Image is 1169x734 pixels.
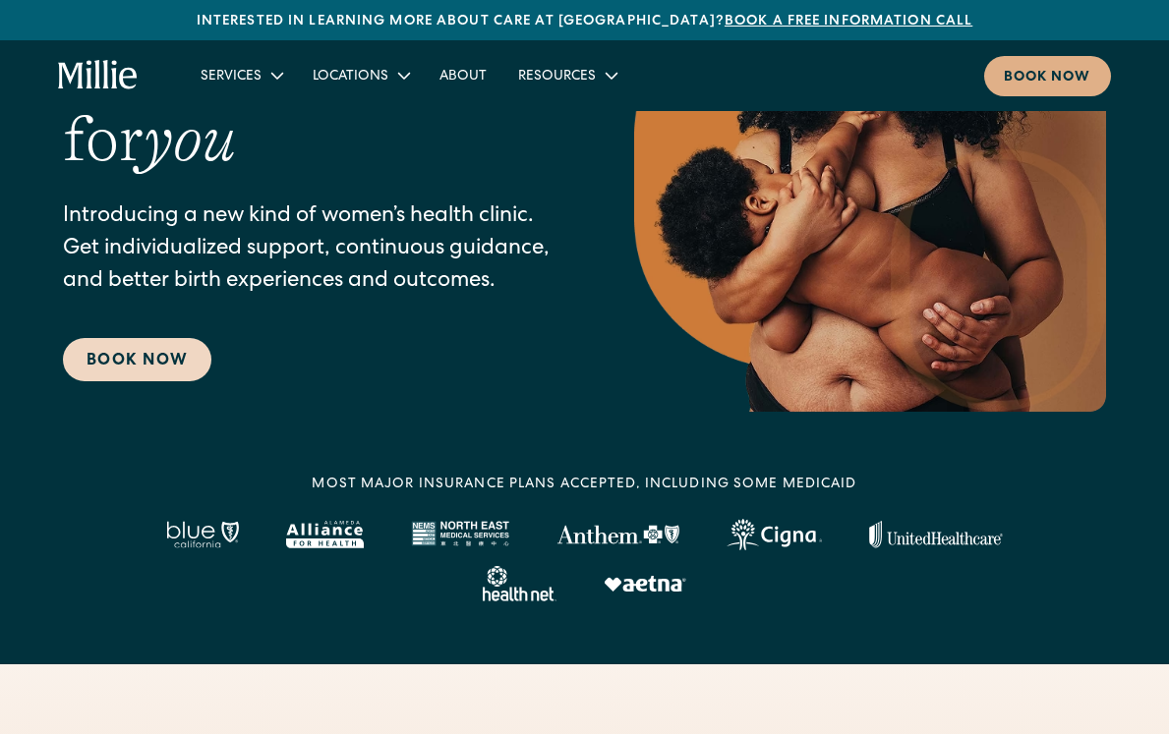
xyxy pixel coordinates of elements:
a: About [424,59,502,91]
a: Book Now [63,338,211,381]
em: you [144,104,236,175]
img: Aetna logo [604,576,686,592]
div: Book now [1004,68,1091,88]
div: Locations [313,67,388,87]
img: United Healthcare logo [869,521,1003,548]
div: Services [185,59,297,91]
img: Healthnet logo [483,566,556,601]
div: Resources [518,67,596,87]
div: Resources [502,59,631,91]
img: Alameda Alliance logo [286,521,364,548]
a: home [58,60,138,91]
p: Introducing a new kind of women’s health clinic. Get individualized support, continuous guidance,... [63,201,555,299]
a: Book a free information call [725,15,972,28]
div: MOST MAJOR INSURANCE PLANS ACCEPTED, INCLUDING some MEDICAID [312,475,856,495]
div: Locations [297,59,424,91]
a: Book now [984,56,1111,96]
img: Cigna logo [727,519,822,550]
div: Services [201,67,262,87]
img: North East Medical Services logo [411,521,509,548]
img: Anthem Logo [556,525,679,544]
img: Blue California logo [166,521,239,548]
